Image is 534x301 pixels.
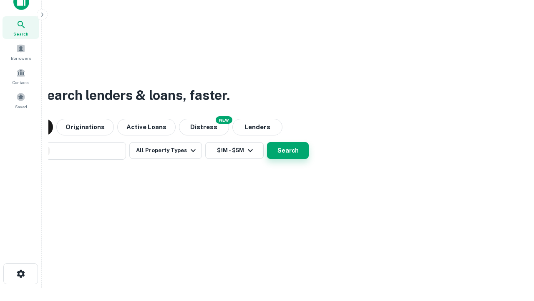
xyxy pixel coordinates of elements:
span: Search [13,31,28,37]
iframe: Chat Widget [492,234,534,274]
button: Search distressed loans with lien and other non-mortgage details. [179,119,229,135]
button: Search [267,142,309,159]
a: Saved [3,89,39,112]
span: Contacts [13,79,29,86]
a: Borrowers [3,41,39,63]
a: Contacts [3,65,39,87]
span: Saved [15,103,27,110]
span: Borrowers [11,55,31,61]
div: NEW [216,116,232,124]
h3: Search lenders & loans, faster. [38,85,230,105]
button: $1M - $5M [205,142,264,159]
button: Active Loans [117,119,176,135]
a: Search [3,16,39,39]
button: All Property Types [129,142,202,159]
button: Lenders [232,119,282,135]
button: Originations [56,119,114,135]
